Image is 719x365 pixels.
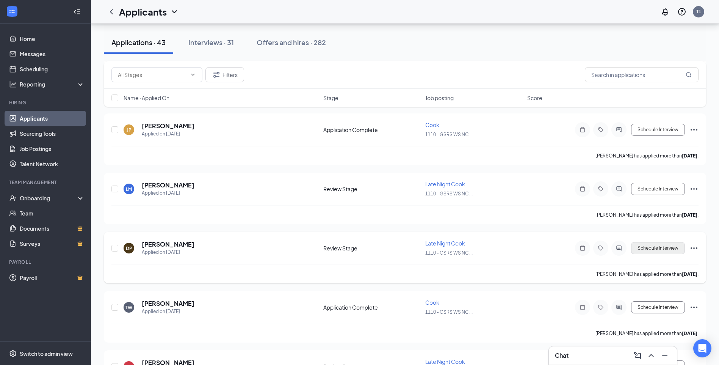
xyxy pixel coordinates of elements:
[142,189,194,197] div: Applied on [DATE]
[205,67,244,82] button: Filter Filters
[323,94,338,102] span: Stage
[20,206,85,221] a: Team
[20,126,85,141] a: Sourcing Tools
[73,8,81,16] svg: Collapse
[170,7,179,16] svg: ChevronDown
[578,245,587,251] svg: Note
[119,5,167,18] h1: Applicants
[425,191,473,197] span: 1110 - GSRS WS NC ...
[425,299,439,306] span: Cook
[614,186,623,192] svg: ActiveChat
[20,270,85,285] a: PayrollCrown
[696,8,701,15] div: T1
[689,303,699,312] svg: Ellipses
[631,349,644,362] button: ComposeMessage
[126,245,132,252] div: DP
[595,330,699,337] p: [PERSON_NAME] has applied more than .
[631,124,685,136] button: Schedule Interview
[323,304,421,311] div: Application Complete
[614,245,623,251] svg: ActiveChat
[9,80,17,88] svg: Analysis
[682,212,697,218] b: [DATE]
[20,156,85,171] a: Talent Network
[689,244,699,253] svg: Ellipses
[8,8,16,15] svg: WorkstreamLogo
[614,127,623,133] svg: ActiveChat
[425,94,454,102] span: Job posting
[142,122,194,130] h5: [PERSON_NAME]
[527,94,542,102] span: Score
[682,153,697,159] b: [DATE]
[142,308,194,315] div: Applied on [DATE]
[425,121,439,128] span: Cook
[596,245,605,251] svg: Tag
[9,194,17,202] svg: UserCheck
[257,38,326,47] div: Offers and hires · 282
[614,304,623,310] svg: ActiveChat
[20,61,85,77] a: Scheduling
[555,351,569,360] h3: Chat
[118,71,187,79] input: All Stages
[323,126,421,134] div: Application Complete
[9,99,83,106] div: Hiring
[142,249,194,256] div: Applied on [DATE]
[20,350,73,357] div: Switch to admin view
[142,299,194,308] h5: [PERSON_NAME]
[660,351,669,360] svg: Minimize
[124,94,169,102] span: Name · Applied On
[142,240,194,249] h5: [PERSON_NAME]
[20,46,85,61] a: Messages
[595,212,699,218] p: [PERSON_NAME] has applied more than .
[631,301,685,313] button: Schedule Interview
[425,250,473,256] span: 1110 - GSRS WS NC ...
[595,271,699,277] p: [PERSON_NAME] has applied more than .
[578,127,587,133] svg: Note
[20,236,85,251] a: SurveysCrown
[9,179,83,186] div: Team Management
[323,244,421,252] div: Review Stage
[595,153,699,159] p: [PERSON_NAME] has applied more than .
[425,358,465,365] span: Late Night Cook
[125,304,132,311] div: TW
[686,72,692,78] svg: MagnifyingGlass
[20,194,78,202] div: Onboarding
[188,38,234,47] div: Interviews · 31
[596,127,605,133] svg: Tag
[107,7,116,16] svg: ChevronLeft
[578,186,587,192] svg: Note
[111,38,166,47] div: Applications · 43
[596,304,605,310] svg: Tag
[633,351,642,360] svg: ComposeMessage
[645,349,657,362] button: ChevronUp
[647,351,656,360] svg: ChevronUp
[9,350,17,357] svg: Settings
[20,31,85,46] a: Home
[142,130,194,138] div: Applied on [DATE]
[127,127,132,133] div: JP
[425,132,473,137] span: 1110 - GSRS WS NC ...
[596,186,605,192] svg: Tag
[661,7,670,16] svg: Notifications
[677,7,686,16] svg: QuestionInfo
[578,304,587,310] svg: Note
[20,111,85,126] a: Applicants
[425,240,465,247] span: Late Night Cook
[585,67,699,82] input: Search in applications
[190,72,196,78] svg: ChevronDown
[20,141,85,156] a: Job Postings
[9,259,83,265] div: Payroll
[682,271,697,277] b: [DATE]
[659,349,671,362] button: Minimize
[126,186,132,192] div: LM
[323,185,421,193] div: Review Stage
[689,125,699,134] svg: Ellipses
[693,339,711,357] div: Open Intercom Messenger
[631,183,685,195] button: Schedule Interview
[425,309,473,315] span: 1110 - GSRS WS NC ...
[20,80,85,88] div: Reporting
[425,181,465,187] span: Late Night Cook
[142,181,194,189] h5: [PERSON_NAME]
[212,70,221,79] svg: Filter
[682,330,697,336] b: [DATE]
[631,242,685,254] button: Schedule Interview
